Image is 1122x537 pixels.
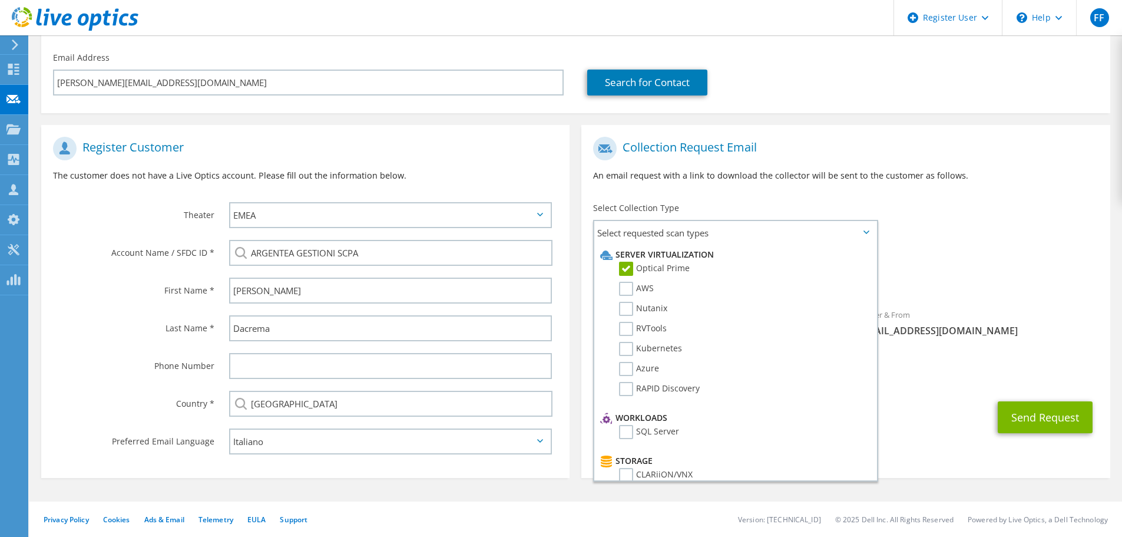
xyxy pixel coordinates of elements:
label: Last Name * [53,315,214,334]
label: Country * [53,391,214,410]
div: To [581,302,846,343]
label: Nutanix [619,302,667,316]
a: Support [280,515,307,525]
li: Server Virtualization [597,248,871,262]
label: Optical Prime [619,262,690,276]
label: Azure [619,362,659,376]
h1: Collection Request Email [593,137,1092,160]
label: Select Collection Type [593,202,679,214]
a: EULA [247,515,266,525]
li: Workloads [597,411,871,425]
label: Email Address [53,52,110,64]
label: Account Name / SFDC ID * [53,240,214,259]
p: An email request with a link to download the collector will be sent to the customer as follows. [593,169,1098,182]
label: Kubernetes [619,342,682,356]
label: AWS [619,282,654,296]
li: Powered by Live Optics, a Dell Technology [968,515,1108,525]
h1: Register Customer [53,137,552,160]
label: RAPID Discovery [619,382,700,396]
label: First Name * [53,278,214,296]
label: RVTools [619,322,667,336]
div: Requested Collections [581,249,1110,296]
div: CC & Reply To [581,349,1110,390]
label: CLARiiON/VNX [619,468,693,482]
label: Phone Number [53,353,214,372]
li: Version: [TECHNICAL_ID] [738,515,821,525]
svg: \n [1017,12,1027,23]
label: SQL Server [619,425,679,439]
span: FF [1090,8,1109,27]
label: Theater [53,202,214,221]
a: Privacy Policy [44,515,89,525]
a: Search for Contact [587,70,707,95]
a: Ads & Email [144,515,184,525]
div: Sender & From [846,302,1110,343]
a: Telemetry [198,515,233,525]
a: Cookies [103,515,130,525]
li: © 2025 Dell Inc. All Rights Reserved [835,515,954,525]
p: The customer does not have a Live Optics account. Please fill out the information below. [53,169,558,182]
span: [EMAIL_ADDRESS][DOMAIN_NAME] [858,324,1098,337]
span: Select requested scan types [594,221,876,245]
button: Send Request [998,401,1093,433]
label: Preferred Email Language [53,429,214,447]
li: Storage [597,454,871,468]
